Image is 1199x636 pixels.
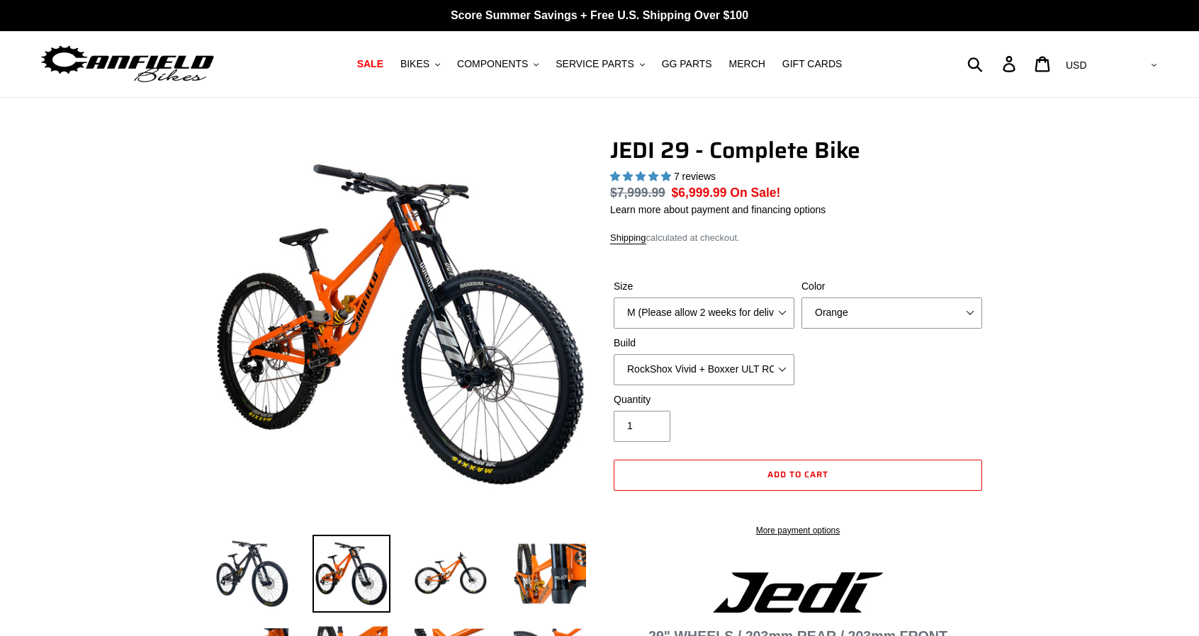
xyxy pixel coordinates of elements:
[782,58,843,70] span: GIFT CARDS
[39,42,216,86] img: Canfield Bikes
[722,55,772,74] a: MERCH
[767,467,828,481] span: Add to cart
[672,186,727,200] span: $6,999.99
[610,231,986,245] div: calculated at checkout.
[674,171,716,182] span: 7 reviews
[614,524,982,537] a: More payment options
[457,58,528,70] span: COMPONENTS
[614,392,794,407] label: Quantity
[730,183,780,202] span: On Sale!
[548,55,651,74] button: SERVICE PARTS
[801,279,982,294] label: Color
[610,171,674,182] span: 5.00 stars
[610,137,986,164] h1: JEDI 29 - Complete Bike
[655,55,719,74] a: GG PARTS
[729,58,765,70] span: MERCH
[975,48,1011,79] input: Search
[614,336,794,351] label: Build
[357,58,383,70] span: SALE
[556,58,634,70] span: SERVICE PARTS
[713,572,883,613] img: Jedi Logo
[610,232,646,244] a: Shipping
[614,279,794,294] label: Size
[662,58,712,70] span: GG PARTS
[313,535,390,613] img: Load image into Gallery viewer, JEDI 29 - Complete Bike
[614,460,982,491] button: Add to cart
[393,55,447,74] button: BIKES
[775,55,850,74] a: GIFT CARDS
[350,55,390,74] a: SALE
[412,535,490,613] img: Load image into Gallery viewer, JEDI 29 - Complete Bike
[511,535,589,613] img: Load image into Gallery viewer, JEDI 29 - Complete Bike
[610,204,826,215] a: Learn more about payment and financing options
[213,535,291,613] img: Load image into Gallery viewer, JEDI 29 - Complete Bike
[610,186,665,200] s: $7,999.99
[400,58,429,70] span: BIKES
[450,55,546,74] button: COMPONENTS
